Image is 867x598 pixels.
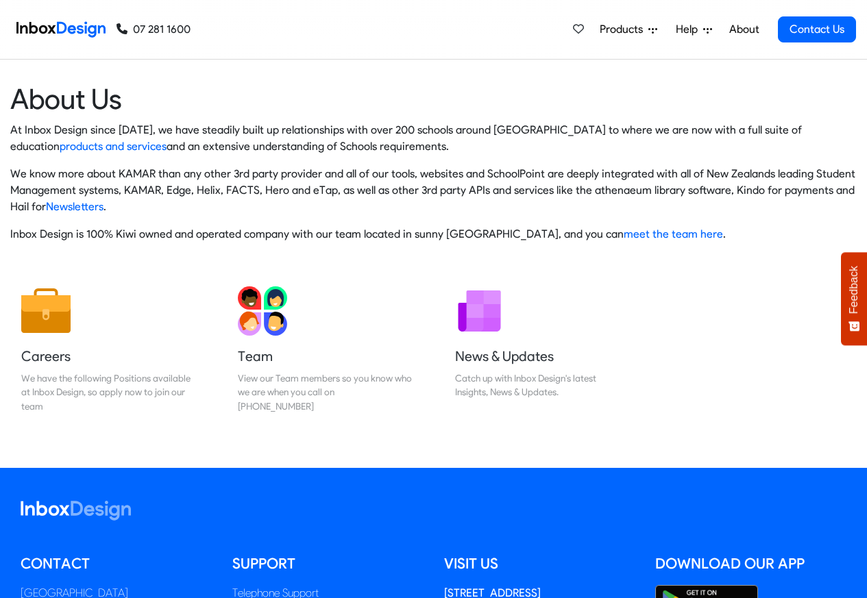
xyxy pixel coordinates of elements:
div: Catch up with Inbox Design's latest Insights, News & Updates. [455,371,629,399]
a: Careers We have the following Positions available at Inbox Design, so apply now to join our team [10,275,206,424]
a: meet the team here [624,227,723,240]
span: Products [600,21,648,38]
a: products and services [60,140,167,153]
p: We know more about KAMAR than any other 3rd party provider and all of our tools, websites and Sch... [10,166,857,215]
img: 2022_01_13_icon_team.svg [238,286,287,336]
img: 2022_01_12_icon_newsletter.svg [455,286,504,336]
button: Feedback - Show survey [841,252,867,345]
img: logo_inboxdesign_white.svg [21,501,131,521]
h5: Team [238,347,412,366]
a: Help [670,16,718,43]
a: Contact Us [778,16,856,42]
a: Products [594,16,663,43]
a: About [725,16,763,43]
img: 2022_01_13_icon_job.svg [21,286,71,336]
p: At Inbox Design since [DATE], we have steadily built up relationships with over 200 schools aroun... [10,122,857,155]
div: We have the following Positions available at Inbox Design, so apply now to join our team [21,371,195,413]
span: Help [676,21,703,38]
heading: About Us [10,82,857,116]
a: News & Updates Catch up with Inbox Design's latest Insights, News & Updates. [444,275,640,424]
div: View our Team members so you know who we are when you call on [PHONE_NUMBER] [238,371,412,413]
h5: Careers [21,347,195,366]
h5: Contact [21,553,212,574]
a: 07 281 1600 [117,21,191,38]
span: Feedback [848,266,860,314]
p: Inbox Design is 100% Kiwi owned and operated company with our team located in sunny [GEOGRAPHIC_D... [10,226,857,242]
a: Newsletters [46,200,103,213]
h5: Support [232,553,424,574]
h5: News & Updates [455,347,629,366]
h5: Download our App [655,553,846,574]
a: Team View our Team members so you know who we are when you call on [PHONE_NUMBER] [227,275,423,424]
h5: Visit us [444,553,635,574]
